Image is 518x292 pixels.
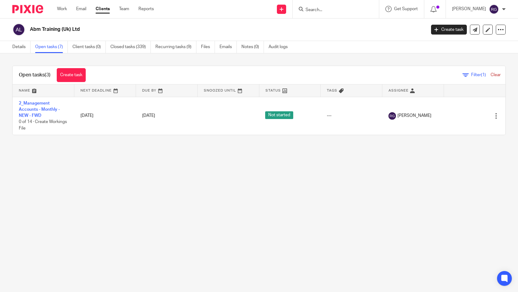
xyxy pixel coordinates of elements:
[19,72,51,78] h1: Open tasks
[201,41,215,53] a: Files
[471,73,491,77] span: Filter
[35,41,68,53] a: Open tasks (7)
[72,41,106,53] a: Client tasks (0)
[45,72,51,77] span: (3)
[155,41,196,53] a: Recurring tasks (9)
[19,120,67,131] span: 0 of 14 · Create Workings File
[57,6,67,12] a: Work
[19,101,60,118] a: 2_Management Accounts - Monthly - NEW - FWD
[138,6,154,12] a: Reports
[327,113,376,119] div: ---
[142,113,155,118] span: [DATE]
[220,41,237,53] a: Emails
[241,41,264,53] a: Notes (0)
[110,41,151,53] a: Closed tasks (339)
[269,41,292,53] a: Audit logs
[74,97,136,135] td: [DATE]
[397,113,431,119] span: [PERSON_NAME]
[30,26,343,33] h2: Abm Training (Uk) Ltd
[12,5,43,13] img: Pixie
[76,6,86,12] a: Email
[12,41,31,53] a: Details
[265,89,281,92] span: Status
[305,7,360,13] input: Search
[204,89,236,92] span: Snoozed Until
[491,73,501,77] a: Clear
[265,111,293,119] span: Not started
[452,6,486,12] p: [PERSON_NAME]
[96,6,110,12] a: Clients
[12,23,25,36] img: svg%3E
[431,25,467,35] a: Create task
[394,7,418,11] span: Get Support
[489,4,499,14] img: svg%3E
[119,6,129,12] a: Team
[388,112,396,120] img: svg%3E
[481,73,486,77] span: (1)
[327,89,337,92] span: Tags
[57,68,86,82] a: Create task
